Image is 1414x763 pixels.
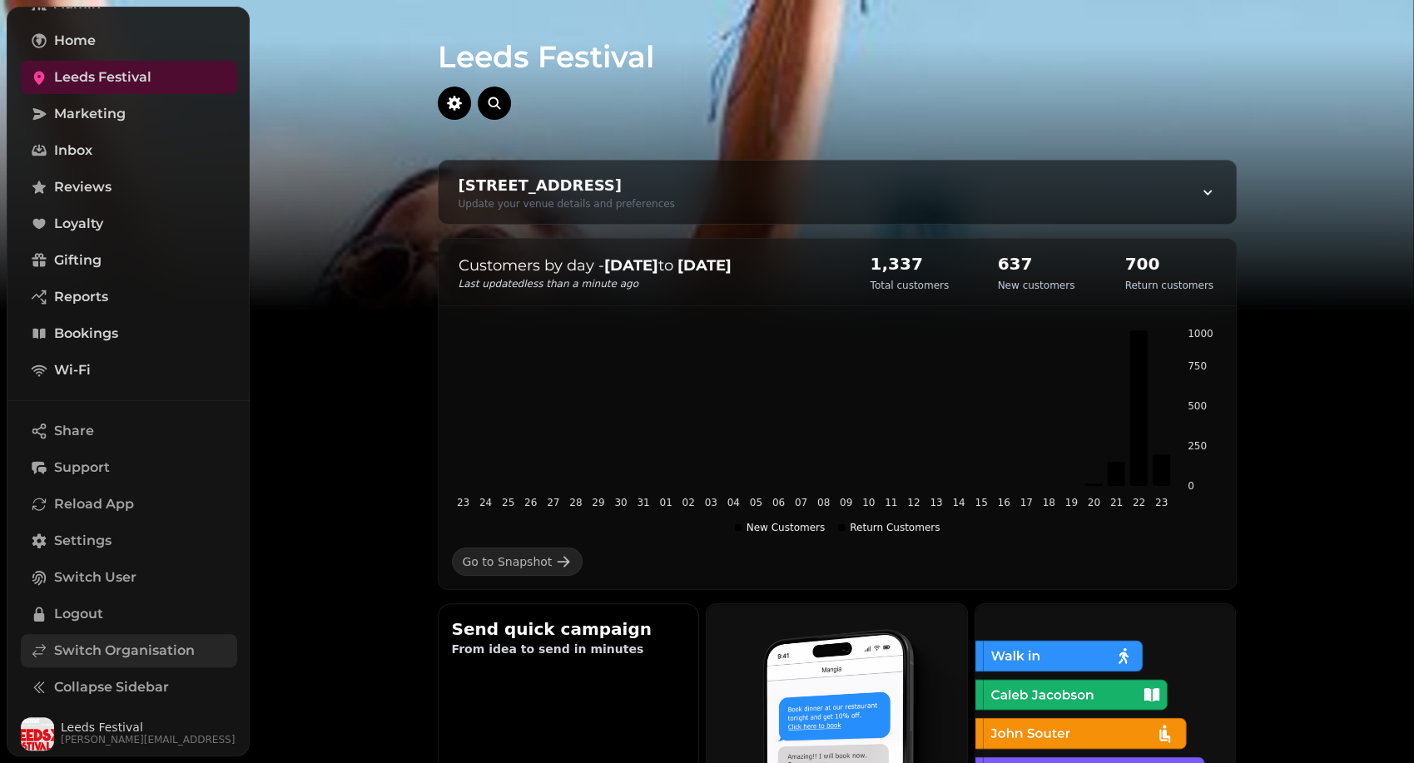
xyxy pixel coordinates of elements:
[21,171,237,204] a: Reviews
[840,497,852,508] tspan: 09
[727,497,739,508] tspan: 04
[1064,497,1077,508] tspan: 19
[54,141,92,161] span: Inbox
[459,254,837,277] p: Customers by day - to
[659,497,672,508] tspan: 01
[975,497,987,508] tspan: 15
[21,597,237,631] button: Logout
[704,497,717,508] tspan: 03
[21,134,237,167] a: Inbox
[871,279,950,292] p: Total customers
[1109,497,1122,508] tspan: 21
[502,497,514,508] tspan: 25
[907,497,920,508] tspan: 12
[61,733,235,746] span: [PERSON_NAME][EMAIL_ADDRESS]
[54,494,134,514] span: Reload App
[871,252,950,275] h2: 1,337
[54,360,91,380] span: Wi-Fi
[794,497,806,508] tspan: 07
[54,287,108,307] span: Reports
[771,497,784,508] tspan: 06
[479,497,491,508] tspan: 24
[998,279,1075,292] p: New customers
[21,24,237,57] a: Home
[862,497,875,508] tspan: 10
[452,617,686,641] h2: Send quick campaign
[54,177,112,197] span: Reviews
[816,497,829,508] tspan: 08
[885,497,897,508] tspan: 11
[54,604,103,624] span: Logout
[54,104,126,124] span: Marketing
[930,497,942,508] tspan: 13
[21,207,237,240] a: Loyalty
[452,547,583,576] a: Go to Snapshot
[54,641,195,661] span: Switch Organisation
[459,277,837,290] p: Last updated less than a minute ago
[1132,497,1144,508] tspan: 22
[1188,360,1207,372] tspan: 750
[54,67,151,87] span: Leeds Festival
[21,634,237,667] a: Switch Organisation
[54,250,102,270] span: Gifting
[61,721,235,733] span: Leeds Festival
[592,497,604,508] tspan: 29
[1125,279,1213,292] p: Return customers
[998,252,1075,275] h2: 637
[21,671,237,704] button: Collapse Sidebar
[54,31,96,51] span: Home
[1020,497,1032,508] tspan: 17
[614,497,627,508] tspan: 30
[1188,328,1213,339] tspan: 1000
[21,97,237,131] a: Marketing
[452,641,686,657] p: From idea to send in minutes
[524,497,537,508] tspan: 26
[21,561,237,594] button: Switch User
[604,256,658,275] strong: [DATE]
[54,567,136,587] span: Switch User
[54,421,94,441] span: Share
[997,497,1010,508] tspan: 16
[54,458,110,478] span: Support
[682,497,694,508] tspan: 02
[569,497,582,508] tspan: 28
[54,677,169,697] span: Collapse Sidebar
[21,354,237,387] a: Wi-Fi
[456,497,469,508] tspan: 23
[459,174,675,197] div: [STREET_ADDRESS]
[21,317,237,350] a: Bookings
[54,324,118,344] span: Bookings
[21,414,237,448] button: Share
[952,497,965,508] tspan: 14
[21,717,237,751] button: User avatarLeeds Festival[PERSON_NAME][EMAIL_ADDRESS]
[1188,440,1207,452] tspan: 250
[1154,497,1167,508] tspan: 23
[1125,252,1213,275] h2: 700
[21,280,237,314] a: Reports
[21,717,54,751] img: User avatar
[21,61,237,94] a: Leeds Festival
[838,521,940,534] div: Return Customers
[735,521,826,534] div: New Customers
[459,197,675,211] div: Update your venue details and preferences
[21,244,237,277] a: Gifting
[637,497,649,508] tspan: 31
[1188,480,1194,492] tspan: 0
[21,524,237,557] a: Settings
[54,214,103,234] span: Loyalty
[677,256,732,275] strong: [DATE]
[1188,400,1207,412] tspan: 500
[1087,497,1099,508] tspan: 20
[547,497,559,508] tspan: 27
[21,451,237,484] button: Support
[21,488,237,521] button: Reload App
[749,497,762,508] tspan: 05
[463,553,553,570] div: Go to Snapshot
[54,531,112,551] span: Settings
[1042,497,1054,508] tspan: 18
